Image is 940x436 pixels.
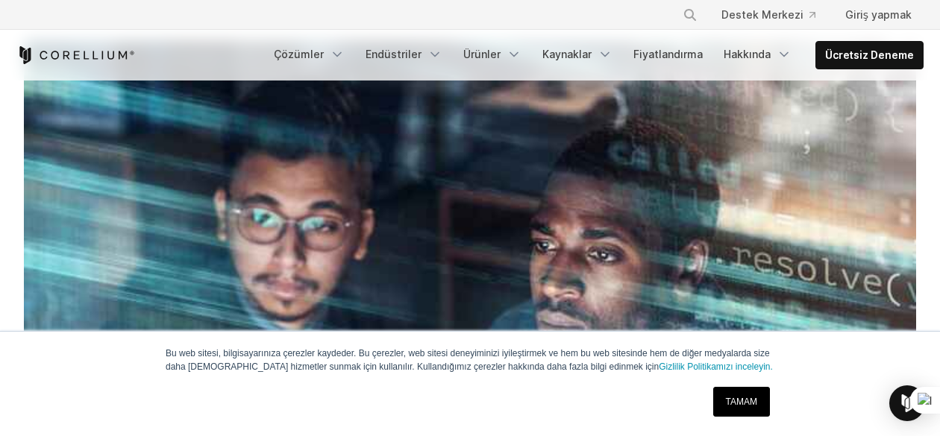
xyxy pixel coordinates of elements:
font: Destek Merkezi [721,8,803,21]
font: Hakkında [724,48,771,60]
font: TAMAM [726,396,757,407]
font: Giriş yapmak [845,8,912,21]
button: Aramak [677,1,704,28]
font: Bu web sitesi, bilgisayarınıza çerezler kaydeder. Bu çerezler, web sitesi deneyiminizi iyileştirm... [166,348,770,372]
font: Fiyatlandırma [633,48,703,60]
div: Gezinme Menüsü [265,41,924,69]
font: Çözümler [274,48,324,60]
font: Ürünler [463,48,501,60]
font: Kaynaklar [542,48,592,60]
div: Gezinme Menüsü [665,1,924,28]
font: Ücretsiz Deneme [825,48,914,61]
a: TAMAM [713,387,770,417]
a: Gizlilik Politikamızı inceleyin. [659,361,773,372]
font: Endüstriler [366,48,422,60]
div: Intercom Messenger'ı açın [889,385,925,421]
a: Corellium Ana Sayfası [16,46,135,64]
